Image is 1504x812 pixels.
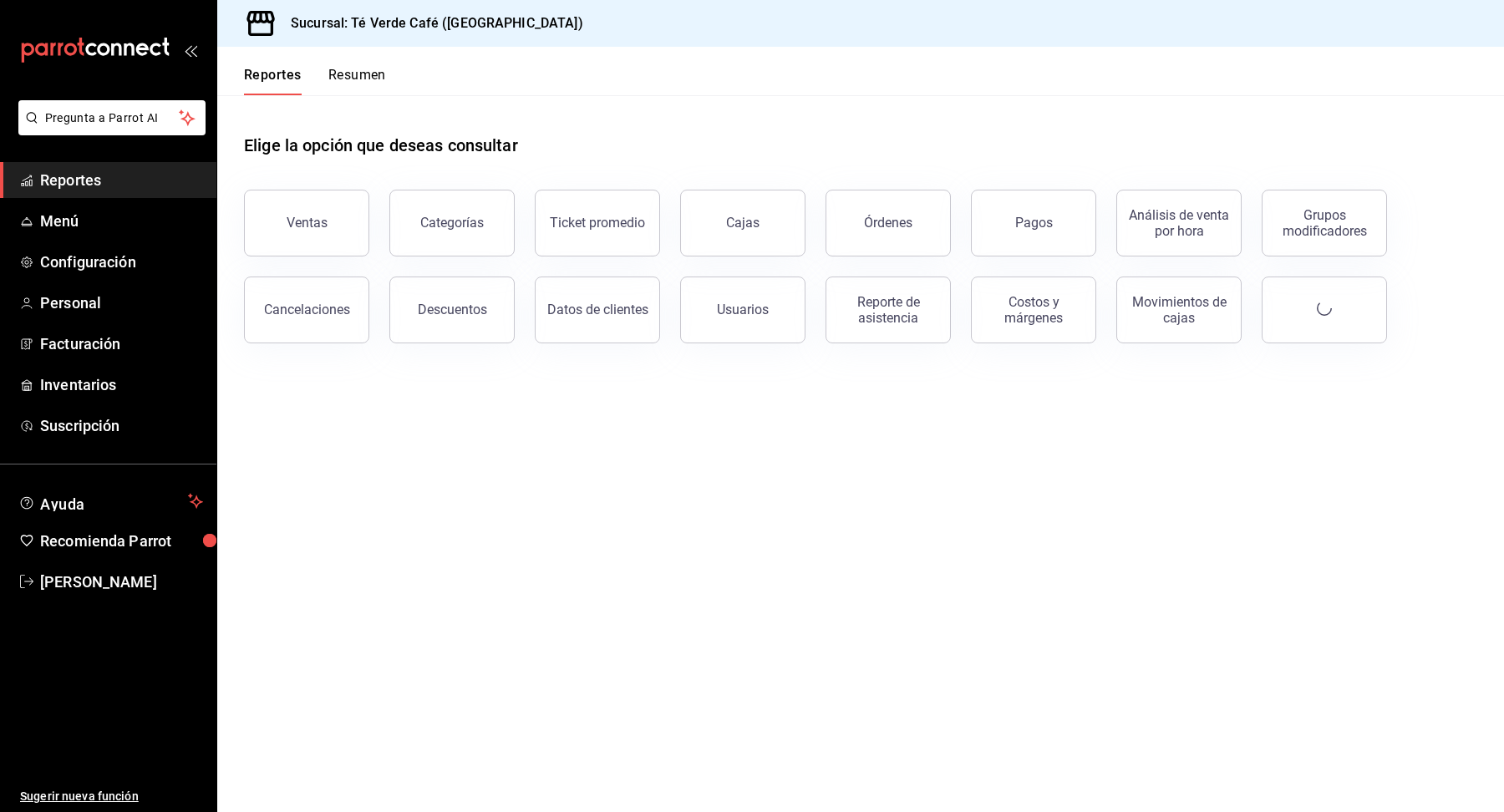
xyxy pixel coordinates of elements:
button: Pregunta a Parrot AI [18,100,206,135]
button: Costos y márgenes [971,277,1096,343]
div: Costos y márgenes [982,294,1085,326]
div: Movimientos de cajas [1127,294,1231,326]
div: Ticket promedio [550,215,645,231]
a: Cajas [680,190,805,256]
div: Categorías [420,215,484,231]
span: Suscripción [40,414,203,437]
button: Descuentos [389,277,515,343]
div: Cancelaciones [264,302,350,317]
div: navigation tabs [244,67,386,95]
button: Órdenes [826,190,951,256]
div: Descuentos [418,302,487,317]
button: Cancelaciones [244,277,369,343]
button: Usuarios [680,277,805,343]
span: Inventarios [40,373,203,396]
span: Configuración [40,251,203,273]
span: Sugerir nueva función [20,788,203,805]
div: Ventas [287,215,328,231]
button: Movimientos de cajas [1116,277,1242,343]
div: Usuarios [717,302,769,317]
div: Cajas [726,213,760,233]
h1: Elige la opción que deseas consultar [244,133,518,158]
button: Ventas [244,190,369,256]
span: Ayuda [40,491,181,511]
span: Menú [40,210,203,232]
button: open_drawer_menu [184,43,197,57]
span: Reportes [40,169,203,191]
button: Pagos [971,190,1096,256]
div: Grupos modificadores [1273,207,1376,239]
span: Personal [40,292,203,314]
span: [PERSON_NAME] [40,571,203,593]
div: Análisis de venta por hora [1127,207,1231,239]
button: Datos de clientes [535,277,660,343]
span: Facturación [40,332,203,355]
span: Recomienda Parrot [40,530,203,552]
button: Análisis de venta por hora [1116,190,1242,256]
div: Pagos [1015,215,1053,231]
div: Órdenes [864,215,912,231]
button: Reporte de asistencia [826,277,951,343]
button: Grupos modificadores [1262,190,1387,256]
div: Datos de clientes [547,302,648,317]
button: Ticket promedio [535,190,660,256]
button: Resumen [328,67,386,95]
div: Reporte de asistencia [836,294,940,326]
h3: Sucursal: Té Verde Café ([GEOGRAPHIC_DATA]) [277,13,583,33]
a: Pregunta a Parrot AI [12,121,206,139]
button: Categorías [389,190,515,256]
span: Pregunta a Parrot AI [45,109,180,127]
button: Reportes [244,67,302,95]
